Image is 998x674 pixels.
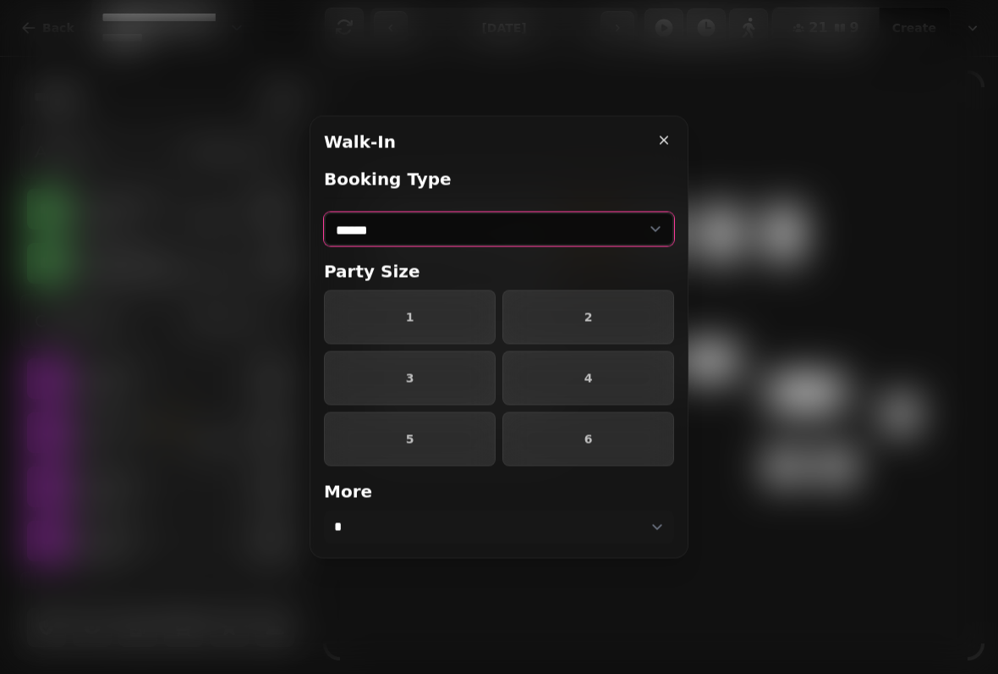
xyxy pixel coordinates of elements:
button: 5 [324,412,496,467]
button: 4 [502,351,674,406]
span: 5 [338,434,481,445]
span: 6 [517,434,660,445]
span: 3 [338,373,481,384]
span: 4 [517,373,660,384]
button: 3 [324,351,496,406]
h2: Party Size [324,260,420,284]
button: 1 [324,290,496,345]
h2: Booking Type [324,168,452,191]
button: 6 [502,412,674,467]
span: 2 [517,312,660,323]
h2: More [324,480,649,504]
span: 1 [338,312,481,323]
h2: Walk-in [324,130,396,154]
button: 2 [502,290,674,345]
